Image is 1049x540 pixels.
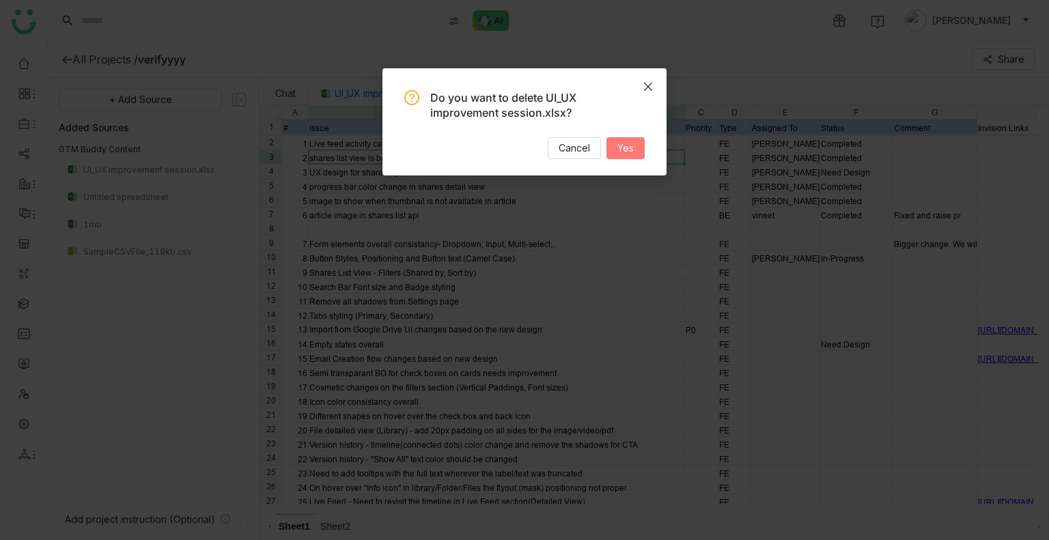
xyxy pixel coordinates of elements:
[559,141,590,156] span: Cancel
[606,137,645,159] button: Yes
[630,68,667,105] button: Close
[548,137,601,159] button: Cancel
[430,91,576,119] span: Do you want to delete UI_UX improvement session.xlsx?
[617,141,634,156] span: Yes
